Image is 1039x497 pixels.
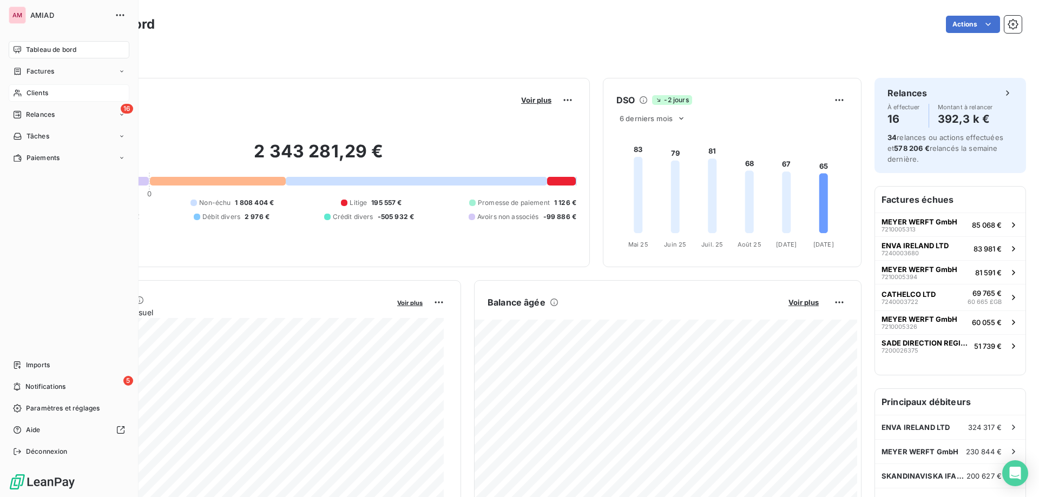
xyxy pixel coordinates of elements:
span: 34 [887,133,897,142]
span: AMIAD [30,11,108,19]
div: AM [9,6,26,24]
span: Montant à relancer [938,104,993,110]
span: Aide [26,425,41,435]
span: -2 jours [652,95,692,105]
span: Voir plus [397,299,423,307]
span: 7210005326 [882,323,917,330]
span: Relances [26,110,55,120]
tspan: [DATE] [813,241,834,248]
span: 7240003680 [882,250,919,256]
img: Logo LeanPay [9,473,76,491]
span: 5 [123,376,133,386]
span: 6 derniers mois [620,114,673,123]
span: 2 976 € [245,212,269,222]
h2: 2 343 281,29 € [61,141,576,173]
span: 1 808 404 € [235,198,274,208]
span: 200 627 € [966,472,1002,480]
span: Imports [26,360,50,370]
span: Notifications [25,382,65,392]
span: Clients [27,88,48,98]
button: Actions [946,16,1000,33]
span: MEYER WERFT GmbH [882,217,957,226]
button: Voir plus [394,297,426,307]
span: Promesse de paiement [478,198,550,208]
span: 16 [121,104,133,114]
span: Paiements [27,153,60,163]
button: CATHELCO LTD724000372269 765 €60 665 £GB [875,284,1025,310]
span: Tableau de bord [26,45,76,55]
tspan: Mai 25 [628,241,648,248]
span: 578 206 € [894,144,929,153]
h6: Balance âgée [488,296,545,309]
button: Voir plus [518,95,555,105]
h4: 392,3 k € [938,110,993,128]
span: Chiffre d'affaires mensuel [61,307,390,318]
span: 81 591 € [975,268,1002,277]
button: MEYER WERFT GmbH721000532660 055 € [875,310,1025,334]
h4: 16 [887,110,920,128]
a: Aide [9,421,129,439]
span: CATHELCO LTD [882,290,936,299]
div: Open Intercom Messenger [1002,460,1028,486]
span: SKANDINAVISKA IFAB FILTERING AB [882,472,966,480]
span: MEYER WERFT GmbH [882,315,957,323]
span: MEYER WERFT GmbH [882,447,958,456]
span: ENVA IRELAND LTD [882,241,949,250]
span: ENVA IRELAND LTD [882,423,950,432]
span: À effectuer [887,104,920,110]
span: 1 126 € [554,198,576,208]
span: 324 317 € [968,423,1002,432]
span: Tâches [27,131,49,141]
button: MEYER WERFT GmbH721000539481 591 € [875,260,1025,284]
span: 195 557 € [371,198,402,208]
span: MEYER WERFT GmbH [882,265,957,274]
span: relances ou actions effectuées et relancés la semaine dernière. [887,133,1003,163]
tspan: [DATE] [776,241,797,248]
button: SADE DIRECTION REGIONALE SUD-OUEST720002637551 739 € [875,334,1025,358]
tspan: Juin 25 [664,241,686,248]
span: 7210005394 [882,274,917,280]
span: Déconnexion [26,447,68,456]
span: 7240003722 [882,299,918,305]
tspan: Juil. 25 [701,241,723,248]
h6: Principaux débiteurs [875,389,1025,415]
span: 60 055 € [972,318,1002,327]
h6: Relances [887,87,927,100]
span: Factures [27,67,54,76]
span: 83 981 € [974,244,1002,253]
span: Voir plus [788,298,819,307]
h6: Factures échues [875,187,1025,213]
h6: DSO [616,94,635,107]
span: -99 886 € [543,212,576,222]
button: MEYER WERFT GmbH721000531385 068 € [875,213,1025,236]
span: Litige [350,198,367,208]
span: 7210005313 [882,226,916,233]
span: Avoirs non associés [477,212,539,222]
span: 60 665 £GB [968,297,1002,307]
span: Non-échu [199,198,231,208]
span: Paramètres et réglages [26,403,100,413]
button: Voir plus [785,297,822,307]
span: Crédit divers [333,212,373,222]
span: 85 068 € [972,221,1002,229]
tspan: Août 25 [738,241,761,248]
button: ENVA IRELAND LTD724000368083 981 € [875,236,1025,260]
span: 69 765 € [972,289,1002,297]
span: 51 739 € [974,342,1002,350]
span: 0 [147,189,152,198]
span: 230 844 € [966,447,1002,456]
span: Voir plus [521,96,551,104]
span: 7200026375 [882,347,918,354]
span: Débit divers [202,212,240,222]
span: SADE DIRECTION REGIONALE SUD-OUEST [882,339,970,347]
span: -505 932 € [378,212,415,222]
